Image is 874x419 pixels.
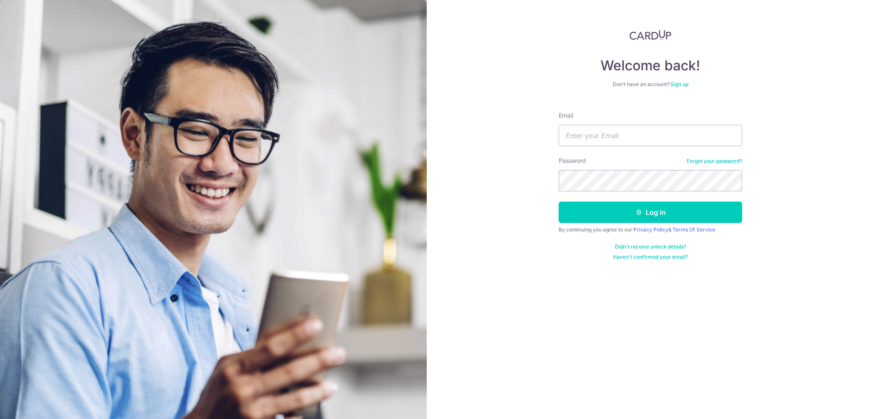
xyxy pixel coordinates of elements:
div: By continuing you agree to our & [559,226,742,233]
input: Enter your Email [559,125,742,146]
label: Email [559,111,573,120]
h4: Welcome back! [559,57,742,74]
a: Privacy Policy [633,226,668,233]
a: Sign up [670,81,688,87]
img: CardUp Logo [629,30,671,40]
a: Terms Of Service [673,226,715,233]
a: Forgot your password? [687,158,742,165]
a: Didn't receive unlock details? [615,243,686,250]
label: Password [559,156,586,165]
div: Don’t have an account? [559,81,742,88]
button: Log in [559,202,742,223]
a: Haven't confirmed your email? [613,254,688,260]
